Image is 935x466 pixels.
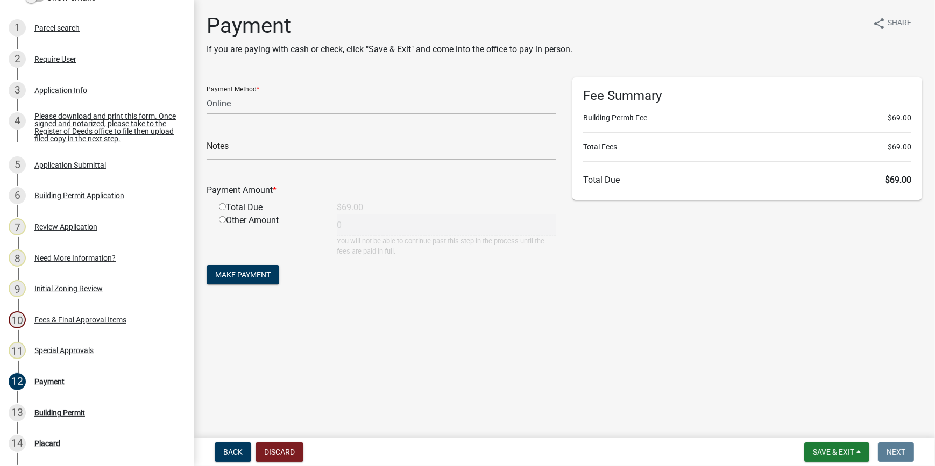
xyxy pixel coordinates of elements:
[215,442,251,462] button: Back
[9,187,26,204] div: 6
[888,141,911,153] span: $69.00
[583,88,911,104] h6: Fee Summary
[9,249,26,267] div: 8
[207,43,572,56] p: If you are paying with cash or check, click "Save & Exit" and come into the office to pay in person.
[9,156,26,174] div: 5
[211,214,329,256] div: Other Amount
[888,112,911,124] span: $69.00
[207,13,572,39] h1: Payment
[34,409,85,417] div: Building Permit
[9,218,26,235] div: 7
[9,112,26,130] div: 4
[583,141,911,153] li: Total Fees
[34,316,126,324] div: Fees & Final Approval Items
[34,347,94,354] div: Special Approvals
[34,55,76,63] div: Require User
[207,265,279,284] button: Make Payment
[9,82,26,99] div: 3
[9,404,26,421] div: 13
[9,373,26,390] div: 12
[34,378,65,385] div: Payment
[9,435,26,452] div: 14
[878,442,914,462] button: Next
[34,285,103,292] div: Initial Zoning Review
[9,342,26,359] div: 11
[34,112,176,142] div: Please download and print this form. Once signed and notarized, please take to the Register of De...
[583,175,911,185] h6: Total Due
[583,112,911,124] li: Building Permit Fee
[215,270,271,279] span: Make Payment
[813,448,854,456] span: Save & Exit
[211,201,329,214] div: Total Due
[864,13,920,34] button: shareShare
[223,448,243,456] span: Back
[9,51,26,68] div: 2
[199,184,564,197] div: Payment Amount
[34,440,60,447] div: Placard
[34,192,124,199] div: Building Permit Application
[34,223,97,231] div: Review Application
[34,24,80,32] div: Parcel search
[34,161,106,169] div: Application Submittal
[873,17,886,30] i: share
[9,19,26,37] div: 1
[9,311,26,328] div: 10
[34,254,116,262] div: Need More Information?
[804,442,869,462] button: Save & Exit
[888,17,911,30] span: Share
[34,87,87,94] div: Application Info
[9,280,26,297] div: 9
[885,175,911,185] span: $69.00
[256,442,303,462] button: Discard
[887,448,905,456] span: Next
